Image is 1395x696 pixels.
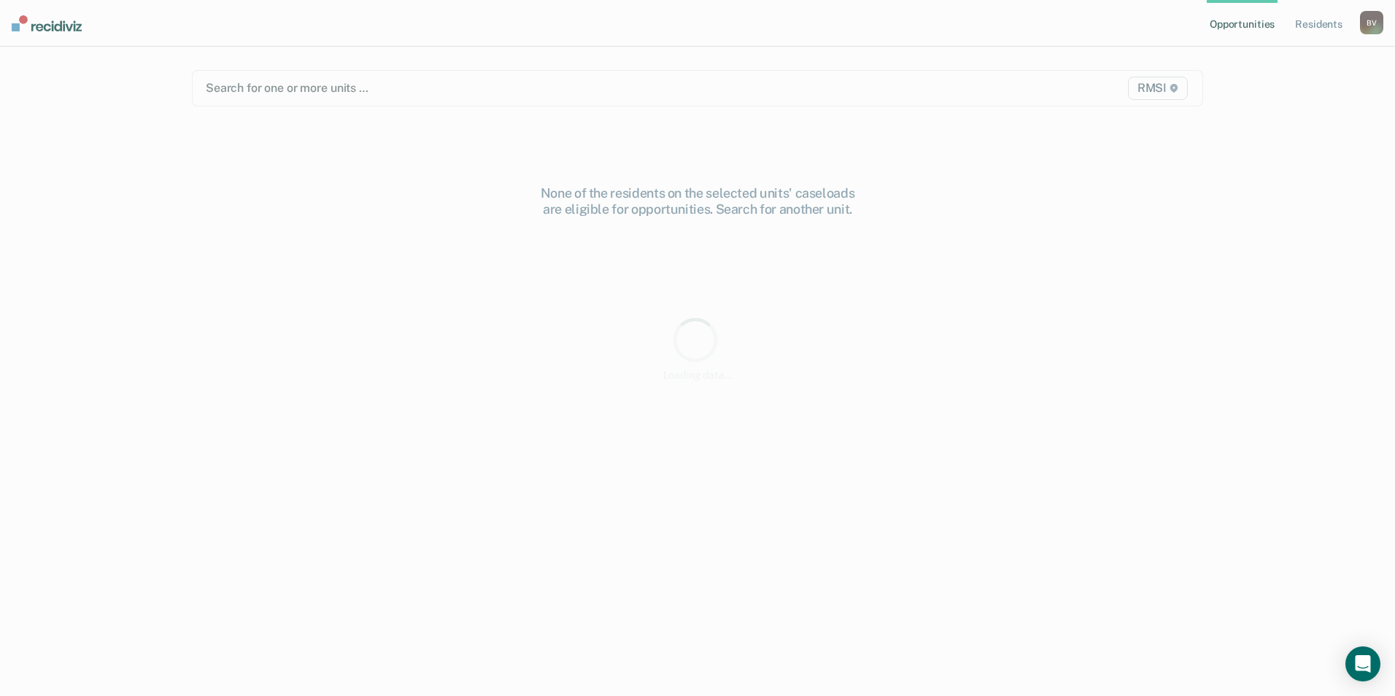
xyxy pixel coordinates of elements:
img: Recidiviz [12,15,82,31]
span: RMSI [1128,77,1188,100]
div: Open Intercom Messenger [1345,646,1380,681]
button: BV [1360,11,1383,34]
div: None of the residents on the selected units' caseloads are eligible for opportunities. Search for... [464,185,931,217]
div: B V [1360,11,1383,34]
